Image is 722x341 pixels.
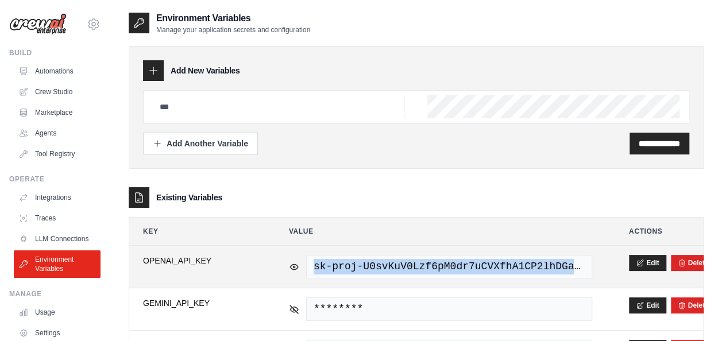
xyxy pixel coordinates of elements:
div: Add Another Variable [153,138,248,149]
th: Value [275,218,606,245]
a: Tool Registry [14,145,101,163]
button: Delete [678,301,709,310]
a: Crew Studio [14,83,101,101]
a: Marketplace [14,103,101,122]
a: Automations [14,62,101,80]
th: Actions [615,218,703,245]
div: Manage [9,289,101,299]
span: sk-proj-U0svKuV0Lzf6pM0dr7uCVXfhA1CP2lhDGarplRPooSraMBmt1nGWF9C3gKzh_pzkNIjU8gVY8jT3BlbkFJiAh9iNv... [306,255,592,278]
button: Delete [678,258,709,268]
span: GEMINI_API_KEY [143,297,252,309]
div: Operate [9,175,101,184]
img: Logo [9,13,67,35]
button: Edit [629,297,666,313]
h3: Add New Variables [171,65,240,76]
a: Integrations [14,188,101,207]
p: Manage your application secrets and configuration [156,25,310,34]
h3: Existing Variables [156,192,222,203]
button: Edit [629,255,666,271]
th: Key [129,218,266,245]
a: LLM Connections [14,230,101,248]
button: Add Another Variable [143,133,258,154]
h2: Environment Variables [156,11,310,25]
a: Traces [14,209,101,227]
div: Build [9,48,101,57]
a: Environment Variables [14,250,101,278]
a: Usage [14,303,101,321]
span: OPENAI_API_KEY [143,255,252,266]
a: Agents [14,124,101,142]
